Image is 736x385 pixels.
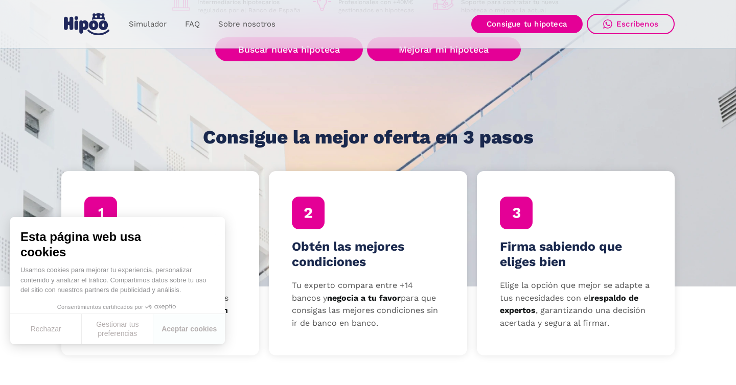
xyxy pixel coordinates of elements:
[61,9,111,39] a: home
[327,293,401,303] strong: negocia a tu favor
[616,19,658,29] div: Escríbenos
[500,279,652,330] p: Elige la opción que mejor se adapte a tus necesidades con el , garantizando una decisión acertada...
[587,14,675,34] a: Escríbenos
[500,239,652,270] h4: Firma sabiendo que eliges bien
[292,239,444,270] h4: Obtén las mejores condiciones
[120,14,176,34] a: Simulador
[471,15,583,33] a: Consigue tu hipoteca
[203,127,534,148] h1: Consigue la mejor oferta en 3 pasos
[292,279,444,330] p: Tu experto compara entre +14 bancos y para que consigas las mejores condiciones sin ir de banco e...
[209,14,285,34] a: Sobre nosotros
[367,37,521,61] a: Mejorar mi hipoteca
[215,37,363,61] a: Buscar nueva hipoteca
[176,14,209,34] a: FAQ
